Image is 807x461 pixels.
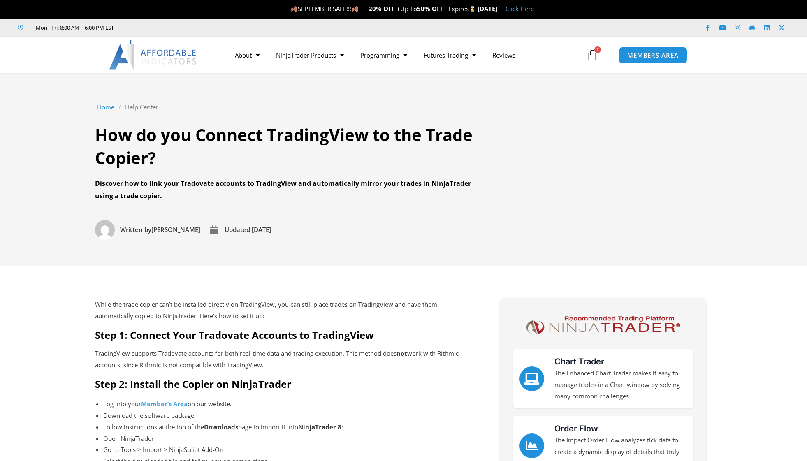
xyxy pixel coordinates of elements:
[103,433,464,445] li: Open NinjaTrader
[478,5,497,13] strong: [DATE]
[554,424,598,433] a: Order Flow
[141,400,188,408] a: Member’s Area
[225,225,250,234] span: Updated
[227,46,268,65] a: About
[118,224,200,236] span: [PERSON_NAME]
[95,377,291,391] strong: Step 2: Install the Copier on NinjaTrader
[97,102,114,113] a: Home
[268,46,352,65] a: NinjaTrader Products
[519,433,544,458] a: Order Flow
[103,444,464,456] li: Go to Tools > Import > NinjaScript Add-On
[397,349,407,357] strong: not
[619,47,687,64] a: MEMBERS AREA
[298,423,341,431] strong: NinjaTrader 8
[95,299,472,322] p: While the trade copier can’t be installed directly on TradingView, you can still place trades on ...
[352,46,415,65] a: Programming
[103,398,464,410] li: Log into your on our website.
[574,43,610,67] a: 1
[103,422,464,433] li: Follow instructions at the top of the page to import it into :
[103,410,464,422] li: Download the software package.
[34,23,114,32] span: Mon - Fri: 8:00 AM – 6:00 PM EST
[291,6,297,12] img: 🍂
[369,5,400,13] strong: 20% OFF +
[415,46,484,65] a: Futures Trading
[95,220,115,240] img: Picture of David Koehler
[120,225,151,234] span: Written by
[417,5,443,13] strong: 50% OFF
[291,5,477,13] span: SEPTEMBER SALE!!! Up To | Expires
[594,46,601,53] span: 1
[95,348,472,371] p: TradingView supports Tradovate accounts for both real-time data and trading execution. This metho...
[484,46,524,65] a: Reviews
[95,178,473,202] div: Discover how to link your Tradovate accounts to TradingView and automatically mirror your trades ...
[95,328,374,342] strong: Step 1: Connect Your Tradovate Accounts to TradingView
[554,357,604,366] a: Chart Trader
[95,123,473,169] h1: How do you Connect TradingView to the Trade Copier?
[506,5,534,13] a: Click Here
[554,368,687,402] p: The Enhanced Chart Trader makes it easy to manage trades in a Chart window by solving many common...
[522,313,684,337] img: NinjaTrader Logo | Affordable Indicators – NinjaTrader
[227,46,584,65] nav: Menu
[109,40,197,70] img: LogoAI | Affordable Indicators – NinjaTrader
[252,225,271,234] time: [DATE]
[204,423,238,431] strong: Downloads
[352,6,358,12] img: 🍂
[125,102,158,113] a: Help Center
[627,52,679,58] span: MEMBERS AREA
[519,366,544,391] a: Chart Trader
[118,102,121,113] span: /
[125,23,249,32] iframe: Customer reviews powered by Trustpilot
[469,6,475,12] img: ⌛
